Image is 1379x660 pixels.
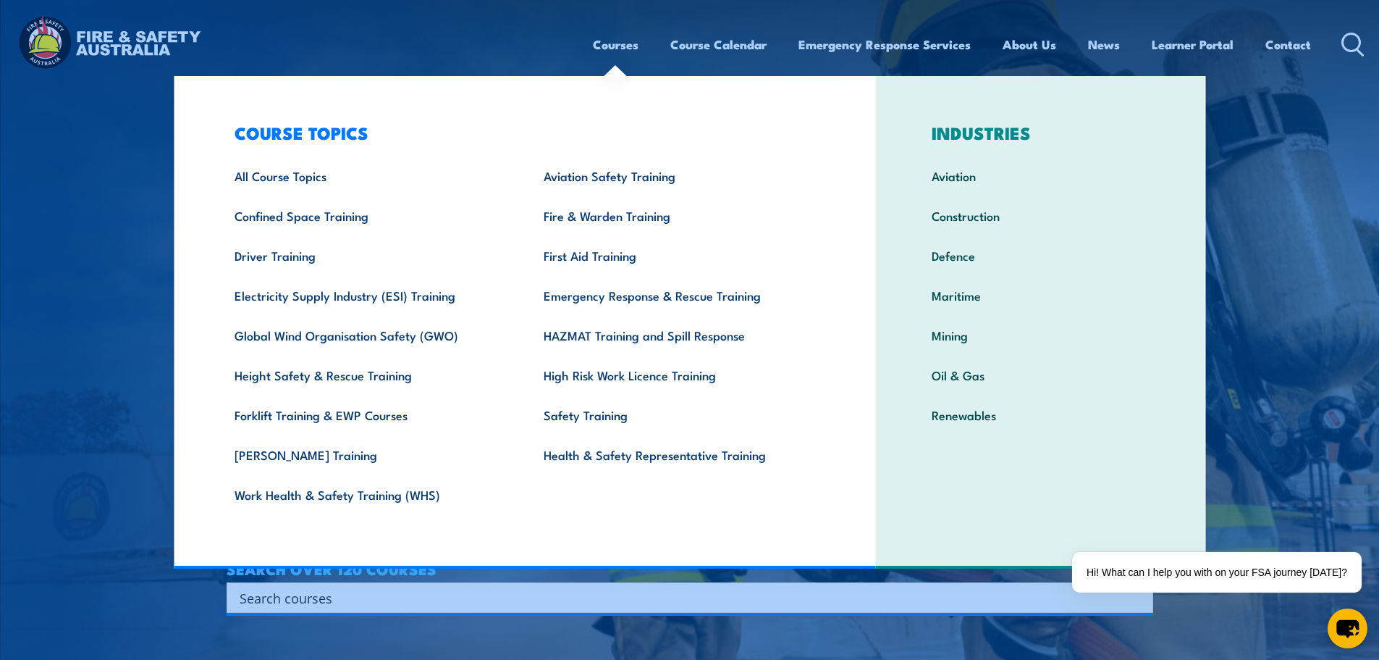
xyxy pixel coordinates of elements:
form: Search form [243,588,1124,608]
a: News [1088,25,1120,64]
a: Emergency Response Services [798,25,971,64]
a: Construction [909,196,1172,235]
a: Maritime [909,275,1172,315]
a: About Us [1003,25,1056,64]
a: [PERSON_NAME] Training [212,435,521,475]
a: High Risk Work Licence Training [521,355,830,395]
a: Driver Training [212,235,521,275]
a: Learner Portal [1152,25,1233,64]
a: Health & Safety Representative Training [521,435,830,475]
button: chat-button [1328,609,1367,648]
a: All Course Topics [212,156,521,196]
h3: COURSE TOPICS [212,122,830,143]
a: Oil & Gas [909,355,1172,395]
a: First Aid Training [521,235,830,275]
a: Renewables [909,395,1172,435]
a: Aviation Safety Training [521,156,830,196]
a: Safety Training [521,395,830,435]
a: Forklift Training & EWP Courses [212,395,521,435]
h3: INDUSTRIES [909,122,1172,143]
a: Electricity Supply Industry (ESI) Training [212,275,521,315]
a: Mining [909,315,1172,355]
input: Search input [240,587,1121,609]
a: Course Calendar [670,25,767,64]
a: Fire & Warden Training [521,196,830,235]
a: Work Health & Safety Training (WHS) [212,475,521,514]
a: Global Wind Organisation Safety (GWO) [212,315,521,355]
div: Hi! What can I help you with on your FSA journey [DATE]? [1072,552,1362,593]
a: Confined Space Training [212,196,521,235]
a: Height Safety & Rescue Training [212,355,521,395]
a: Defence [909,235,1172,275]
a: Emergency Response & Rescue Training [521,275,830,315]
a: Courses [593,25,638,64]
a: Aviation [909,156,1172,196]
h4: SEARCH OVER 120 COURSES [227,561,1153,577]
a: Contact [1265,25,1311,64]
a: HAZMAT Training and Spill Response [521,315,830,355]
